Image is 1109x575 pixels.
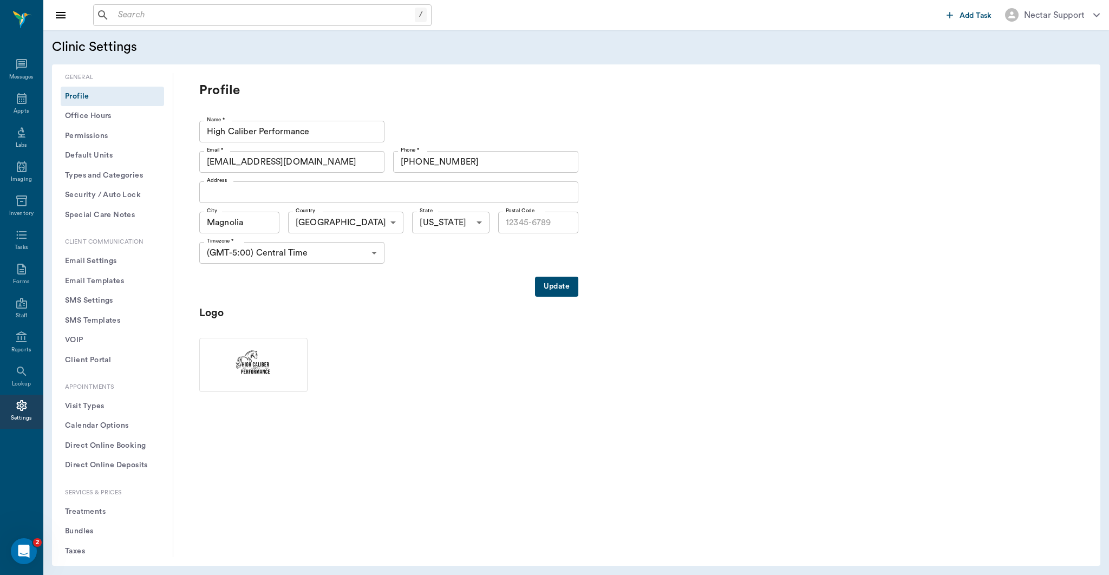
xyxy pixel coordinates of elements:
[199,82,632,99] p: Profile
[11,175,32,184] div: Imaging
[61,350,164,370] button: Client Portal
[50,4,71,26] button: Close drawer
[14,107,29,115] div: Appts
[11,538,37,564] iframe: Intercom live chat
[61,271,164,291] button: Email Templates
[61,396,164,416] button: Visit Types
[199,242,384,264] div: (GMT-5:00) Central Time
[61,251,164,271] button: Email Settings
[401,146,419,154] label: Phone *
[207,146,224,154] label: Email *
[535,277,578,297] button: Update
[61,126,164,146] button: Permissions
[61,205,164,225] button: Special Care Notes
[61,73,164,82] p: General
[61,436,164,456] button: Direct Online Booking
[415,8,427,22] div: /
[11,346,31,354] div: Reports
[498,212,578,233] input: 12345-6789
[207,237,234,245] label: Timezone *
[61,106,164,126] button: Office Hours
[114,8,415,23] input: Search
[33,538,42,547] span: 2
[61,330,164,350] button: VOIP
[207,207,217,214] label: City
[61,311,164,331] button: SMS Templates
[199,305,308,321] p: Logo
[15,244,28,252] div: Tasks
[16,141,27,149] div: Labs
[207,177,227,184] label: Address
[16,312,27,320] div: Staff
[61,541,164,561] button: Taxes
[1024,9,1085,22] div: Nectar Support
[12,380,31,388] div: Lookup
[61,502,164,522] button: Treatments
[996,5,1108,25] button: Nectar Support
[207,116,225,123] label: Name *
[13,278,29,286] div: Forms
[52,38,336,56] h5: Clinic Settings
[288,212,404,233] div: [GEOGRAPHIC_DATA]
[61,455,164,475] button: Direct Online Deposits
[61,416,164,436] button: Calendar Options
[942,5,996,25] button: Add Task
[9,210,34,218] div: Inventory
[11,414,32,422] div: Settings
[296,207,316,214] label: Country
[61,238,164,247] p: Client Communication
[506,207,534,214] label: Postal Code
[61,166,164,186] button: Types and Categories
[412,212,490,233] div: [US_STATE]
[420,207,433,214] label: State
[61,146,164,166] button: Default Units
[61,87,164,107] button: Profile
[9,73,34,81] div: Messages
[61,185,164,205] button: Security / Auto Lock
[61,488,164,498] p: Services & Prices
[61,291,164,311] button: SMS Settings
[61,383,164,392] p: Appointments
[61,521,164,541] button: Bundles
